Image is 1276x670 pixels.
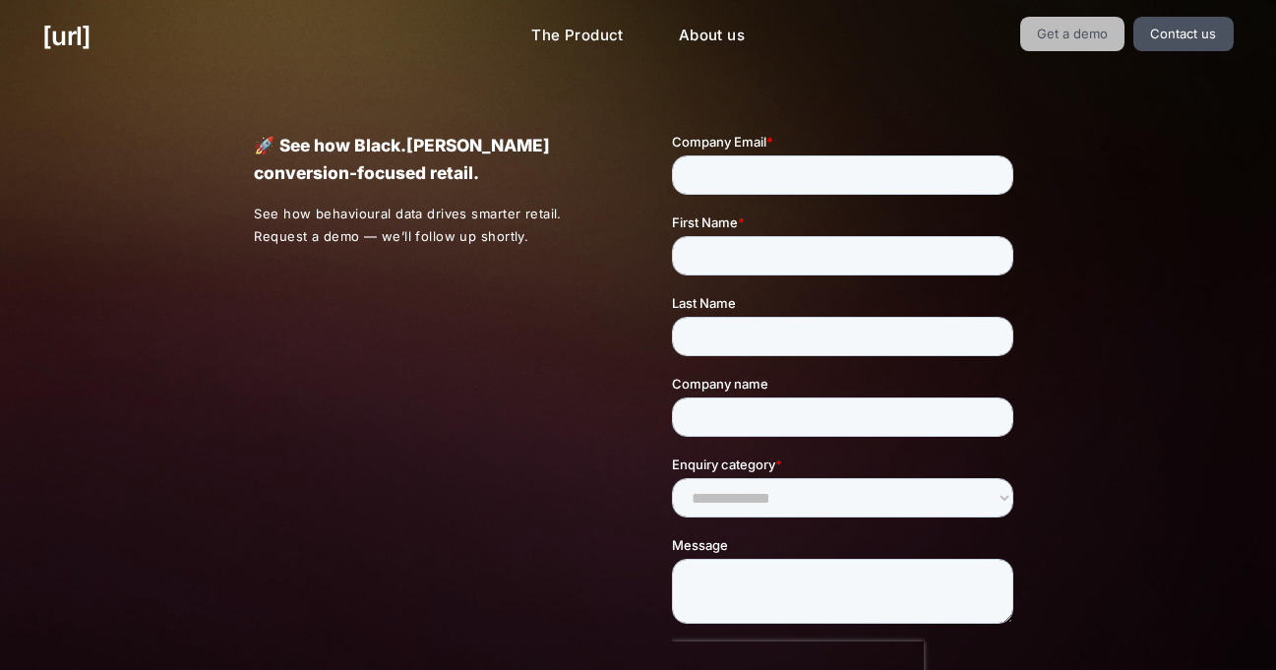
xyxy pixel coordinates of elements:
[1133,17,1234,51] a: Contact us
[42,17,91,55] a: [URL]
[254,203,604,248] p: See how behavioural data drives smarter retail. Request a demo — we’ll follow up shortly.
[1020,17,1125,51] a: Get a demo
[254,132,603,187] p: 🚀 See how Black.[PERSON_NAME] conversion-focused retail.
[663,17,760,55] a: About us
[516,17,639,55] a: The Product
